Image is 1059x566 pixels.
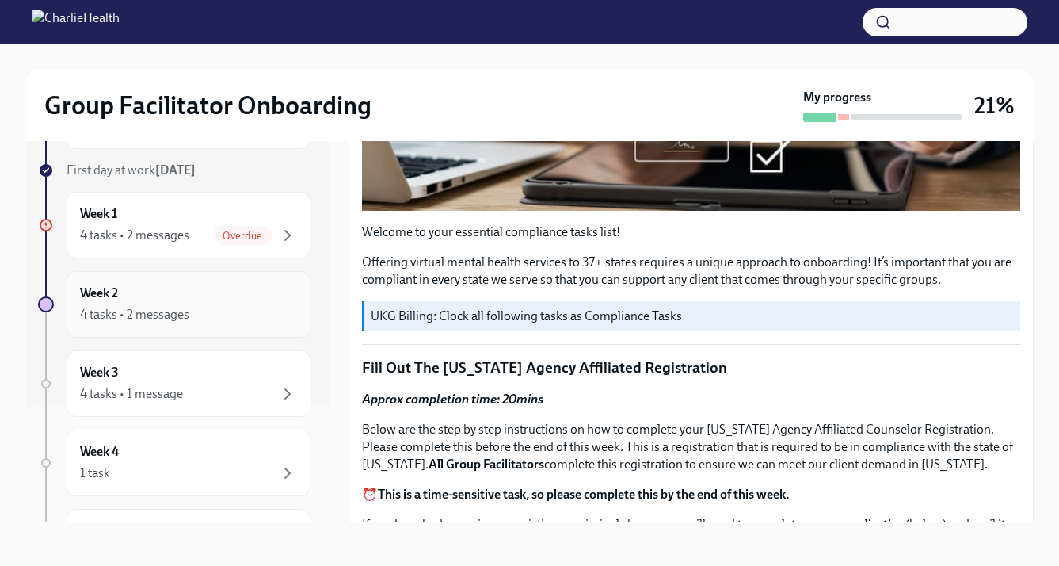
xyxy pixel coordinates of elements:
strong: My progress [803,89,871,106]
span: First day at work [67,163,196,178]
p: Welcome to your essential compliance tasks list! [362,224,1020,241]
p: Fill Out The [US_STATE] Agency Affiliated Registration [362,358,1020,378]
div: 1 task [80,465,110,482]
strong: This is a time-sensitive task, so please complete this by the end of this week. [378,487,790,502]
a: Week 24 tasks • 2 messages [38,271,310,338]
span: Overdue [213,230,272,242]
h6: Week 2 [80,285,118,302]
a: Week 14 tasks • 2 messagesOverdue [38,192,310,258]
p: ⏰ [362,486,1020,503]
h6: Week 3 [80,364,119,381]
img: CharlieHealth [32,10,120,35]
h3: 21% [974,91,1015,120]
a: Week 34 tasks • 1 message [38,350,310,417]
h2: Group Facilitator Onboarding [44,90,371,121]
h6: Week 1 [80,205,117,223]
a: Week 41 task [38,430,310,496]
p: Below are the step by step instructions on how to complete your [US_STATE] Agency Affiliated Coun... [362,421,1020,473]
div: 4 tasks • 2 messages [80,306,189,323]
div: 4 tasks • 2 messages [80,227,189,244]
a: First day at work[DATE] [38,162,310,179]
strong: paper application [810,517,905,532]
div: 4 tasks • 1 message [80,385,183,403]
strong: Approx completion time: 20mins [362,392,543,407]
strong: [DATE] [155,163,196,178]
h6: Week 4 [80,443,119,461]
p: Offering virtual mental health services to 37+ states requires a unique approach to onboarding! I... [362,254,1020,289]
p: UKG Billing: Clock all following tasks as Compliance Tasks [371,308,1014,325]
strong: All Group Facilitators [429,457,544,472]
